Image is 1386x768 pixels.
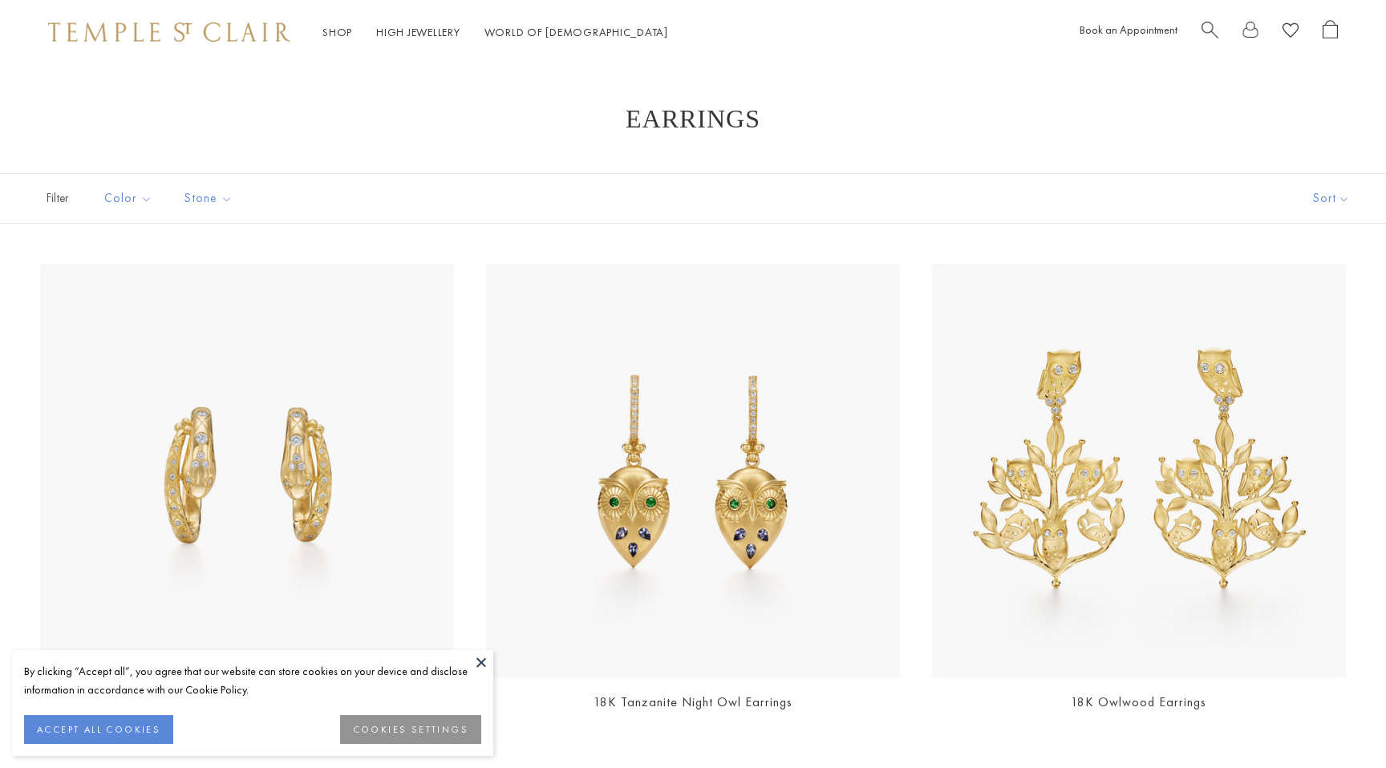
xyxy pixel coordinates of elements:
[486,264,900,677] a: E36887-OWLTZTGE36887-OWLTZTG
[176,188,245,208] span: Stone
[1202,20,1218,45] a: Search
[1080,22,1177,37] a: Book an Appointment
[40,264,454,677] img: 18K Delphi Serpent Hoops
[340,715,481,744] button: COOKIES SETTINGS
[322,22,668,42] nav: Main navigation
[322,25,352,39] a: ShopShop
[24,662,481,699] div: By clicking “Accept all”, you agree that our website can store cookies on your device and disclos...
[594,693,792,710] a: 18K Tanzanite Night Owl Earrings
[172,180,245,216] button: Stone
[92,180,164,216] button: Color
[376,25,460,39] a: High JewelleryHigh Jewellery
[486,264,900,677] img: E36887-OWLTZTG
[1277,174,1386,223] button: Show sort by
[1306,693,1370,752] iframe: Gorgias live chat messenger
[24,715,173,744] button: ACCEPT ALL COOKIES
[484,25,668,39] a: World of [DEMOGRAPHIC_DATA]World of [DEMOGRAPHIC_DATA]
[932,264,1346,677] img: 18K Owlwood Earrings
[48,22,290,42] img: Temple St. Clair
[932,264,1346,677] a: E31811-OWLWOOD18K Owlwood Earrings
[40,264,454,677] a: 18K Delphi Serpent Hoops18K Delphi Serpent Hoops
[1283,20,1299,45] a: View Wishlist
[1071,693,1206,710] a: 18K Owlwood Earrings
[96,188,164,208] span: Color
[1323,20,1338,45] a: Open Shopping Bag
[64,104,1322,133] h1: Earrings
